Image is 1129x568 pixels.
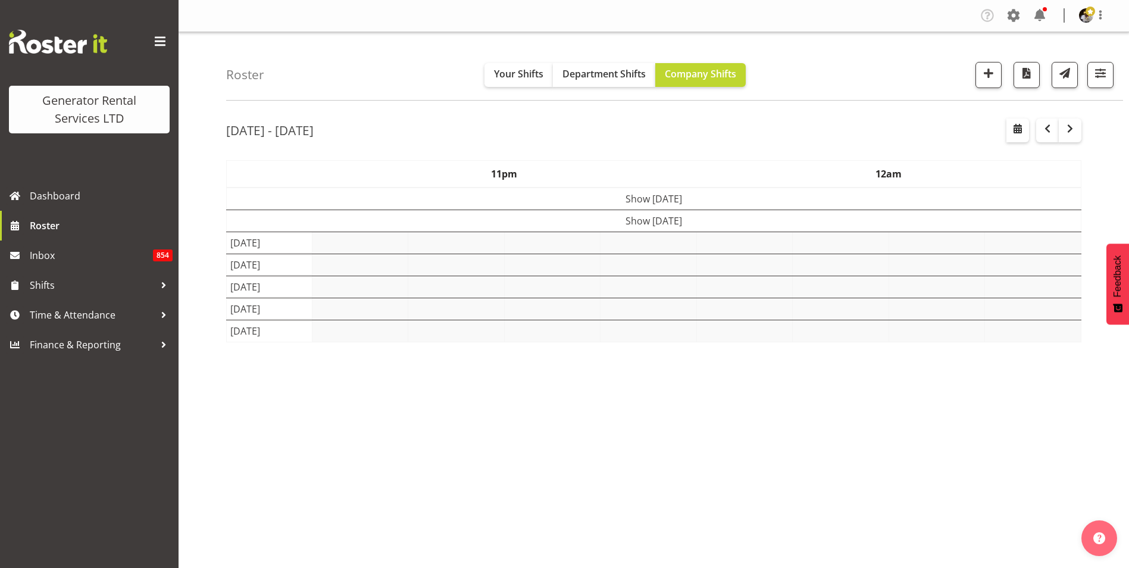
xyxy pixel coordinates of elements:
[696,160,1081,188] th: 12am
[30,217,173,235] span: Roster
[227,254,312,276] td: [DATE]
[30,246,153,264] span: Inbox
[227,210,1081,232] td: Show [DATE]
[227,320,312,342] td: [DATE]
[484,63,553,87] button: Your Shifts
[227,232,312,254] td: [DATE]
[1106,244,1129,324] button: Feedback - Show survey
[1112,255,1123,297] span: Feedback
[227,298,312,320] td: [DATE]
[312,160,696,188] th: 11pm
[1052,62,1078,88] button: Send a list of all shifts for the selected filtered period to all rostered employees.
[9,30,107,54] img: Rosterit website logo
[975,62,1002,88] button: Add a new shift
[1093,532,1105,544] img: help-xxl-2.png
[1087,62,1114,88] button: Filter Shifts
[30,306,155,324] span: Time & Attendance
[226,68,264,82] h4: Roster
[227,188,1081,210] td: Show [DATE]
[21,92,158,127] div: Generator Rental Services LTD
[665,67,736,80] span: Company Shifts
[655,63,746,87] button: Company Shifts
[1079,8,1093,23] img: andrew-crenfeldtab2e0c3de70d43fd7286f7b271d34304.png
[30,187,173,205] span: Dashboard
[1006,118,1029,142] button: Select a specific date within the roster.
[226,123,314,138] h2: [DATE] - [DATE]
[494,67,543,80] span: Your Shifts
[30,336,155,354] span: Finance & Reporting
[30,276,155,294] span: Shifts
[1014,62,1040,88] button: Download a PDF of the roster according to the set date range.
[553,63,655,87] button: Department Shifts
[227,276,312,298] td: [DATE]
[562,67,646,80] span: Department Shifts
[153,249,173,261] span: 854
